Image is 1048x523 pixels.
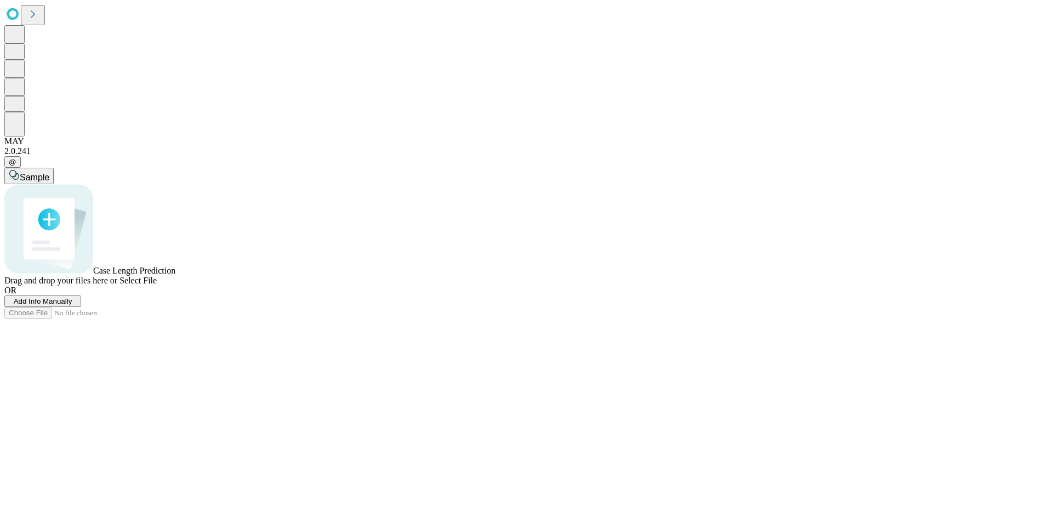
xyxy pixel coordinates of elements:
span: OR [4,286,16,295]
span: Case Length Prediction [93,266,175,275]
button: Sample [4,168,54,184]
span: @ [9,158,16,166]
button: @ [4,156,21,168]
div: MAY [4,137,1044,146]
button: Add Info Manually [4,295,81,307]
span: Select File [119,276,157,285]
span: Drag and drop your files here or [4,276,117,285]
span: Sample [20,173,49,182]
span: Add Info Manually [14,297,72,305]
div: 2.0.241 [4,146,1044,156]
